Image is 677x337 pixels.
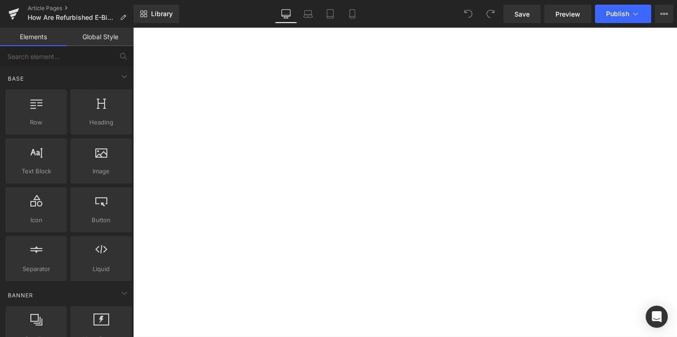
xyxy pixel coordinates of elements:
[514,9,530,19] span: Save
[544,5,591,23] a: Preview
[275,5,297,23] a: Desktop
[73,264,129,274] span: Liquid
[8,166,64,176] span: Text Block
[8,215,64,225] span: Icon
[8,264,64,274] span: Separator
[28,14,116,21] span: How Are Refurbished E-Bikes Inspected and Certified in the [GEOGRAPHIC_DATA]?
[28,5,134,12] a: Article Pages
[73,118,129,127] span: Heading
[595,5,651,23] button: Publish
[67,28,134,46] a: Global Style
[297,5,319,23] a: Laptop
[606,10,629,18] span: Publish
[341,5,363,23] a: Mobile
[73,215,129,225] span: Button
[134,5,179,23] a: New Library
[73,166,129,176] span: Image
[8,118,64,127] span: Row
[481,5,500,23] button: Redo
[151,10,173,18] span: Library
[7,291,34,300] span: Banner
[319,5,341,23] a: Tablet
[7,74,25,83] span: Base
[646,306,668,328] div: Open Intercom Messenger
[459,5,478,23] button: Undo
[655,5,673,23] button: More
[555,9,580,19] span: Preview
